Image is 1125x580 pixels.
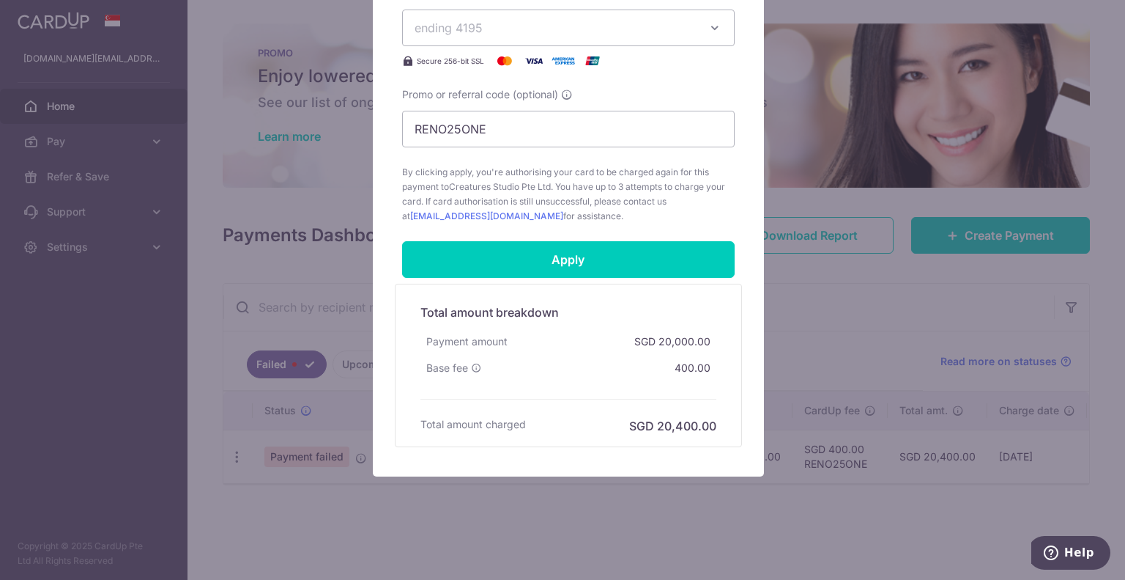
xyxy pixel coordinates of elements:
[415,21,483,35] span: ending 4195
[669,355,716,381] div: 400.00
[417,55,484,67] span: Secure 256-bit SSL
[426,361,468,375] span: Base fee
[402,241,735,278] input: Apply
[578,52,607,70] img: UnionPay
[549,52,578,70] img: American Express
[449,181,551,192] span: Creatures Studio Pte Ltd
[490,52,519,70] img: Mastercard
[410,210,563,221] a: [EMAIL_ADDRESS][DOMAIN_NAME]
[519,52,549,70] img: Visa
[420,328,513,355] div: Payment amount
[629,417,716,435] h6: SGD 20,400.00
[420,417,526,432] h6: Total amount charged
[402,165,735,224] span: By clicking apply, you're authorising your card to be charged again for this payment to . You hav...
[420,304,716,321] h5: Total amount breakdown
[402,87,558,102] span: Promo or referral code (optional)
[402,10,735,46] button: ending 4195
[628,328,716,355] div: SGD 20,000.00
[1031,536,1110,573] iframe: Opens a widget where you can find more information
